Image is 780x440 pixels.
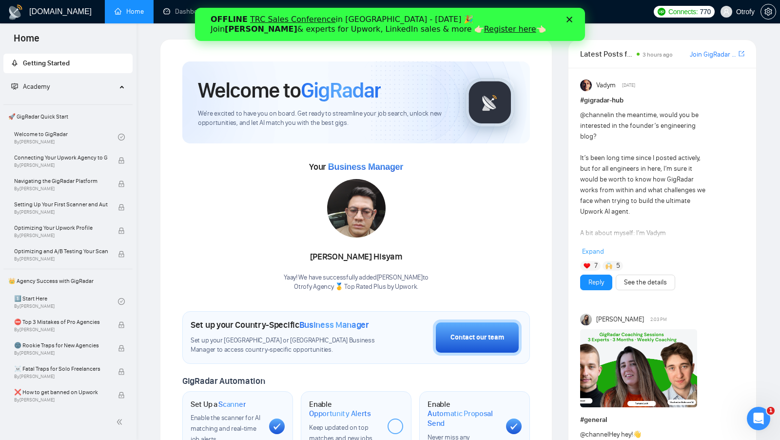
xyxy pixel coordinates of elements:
span: Connecting Your Upwork Agency to GigRadar [14,153,108,162]
span: setting [761,8,776,16]
span: rocket [11,60,18,66]
div: [PERSON_NAME] Hisyam [284,249,429,265]
span: 3 hours ago [643,51,673,58]
span: Optimizing Your Upwork Profile [14,223,108,233]
span: By [PERSON_NAME] [14,162,108,168]
span: 1 [767,407,775,415]
h1: # gigradar-hub [580,95,744,106]
button: Reply [580,275,612,290]
span: ⛔ Top 3 Mistakes of Pro Agencies [14,317,108,327]
span: 770 [700,6,710,17]
span: 👋 [633,430,641,439]
span: Your [309,161,403,172]
span: By [PERSON_NAME] [14,374,108,380]
span: By [PERSON_NAME] [14,327,108,333]
span: ☠️ Fatal Traps for Solo Freelancers [14,364,108,374]
div: Закрити [371,9,381,15]
span: Home [6,31,47,52]
a: export [739,49,744,59]
span: lock [118,227,125,234]
span: GigRadar Automation [182,376,265,386]
span: [PERSON_NAME] [596,314,644,325]
li: Getting Started [3,54,133,73]
button: See the details [616,275,675,290]
span: Optimizing and A/B Testing Your Scanner for Better Results [14,246,108,256]
div: Yaay! We have successfully added [PERSON_NAME] to [284,273,429,292]
iframe: Intercom live chat банер [195,8,585,41]
p: Otrofy Agency 🥇 Top Rated Plus by Upwork . [284,282,429,292]
span: lock [118,368,125,375]
h1: Set up your Country-Specific [191,320,369,330]
span: Automatic Proposal Send [428,409,498,428]
span: Set up your [GEOGRAPHIC_DATA] or [GEOGRAPHIC_DATA] Business Manager to access country-specific op... [191,336,384,355]
button: Contact our team [433,320,522,356]
span: fund-projection-screen [11,83,18,90]
a: homeHome [115,7,144,16]
img: gigradar-logo.png [466,78,514,127]
span: Latest Posts from the GigRadar Community [580,48,633,60]
span: 👑 Agency Success with GigRadar [4,271,132,291]
span: Opportunity Alerts [309,409,371,419]
span: Connects: [668,6,698,17]
a: Join GigRadar Slack Community [690,49,737,60]
span: By [PERSON_NAME] [14,186,108,192]
span: lock [118,392,125,399]
span: 5 [616,261,620,271]
a: dashboardDashboard [163,7,208,16]
span: export [739,50,744,58]
span: user [723,8,730,15]
span: lock [118,345,125,352]
span: Navigating the GigRadar Platform [14,176,108,186]
span: lock [118,204,125,211]
a: Reply [588,277,604,288]
span: By [PERSON_NAME] [14,256,108,262]
h1: Enable [428,400,498,428]
span: @channel [580,111,609,119]
img: 🙌 [605,262,612,269]
span: By [PERSON_NAME] [14,397,108,403]
span: By [PERSON_NAME] [14,350,108,356]
span: 2:03 PM [650,315,667,324]
span: GigRadar [301,77,381,103]
h1: Set Up a [191,400,246,409]
span: Getting Started [23,59,70,67]
h1: Enable [309,400,380,419]
img: ❤️ [584,262,590,269]
span: Setting Up Your First Scanner and Auto-Bidder [14,200,108,209]
a: Welcome to GigRadarBy[PERSON_NAME] [14,126,118,148]
span: 7 [594,261,598,271]
span: Vadym [596,80,616,91]
span: Scanner [218,400,246,409]
a: Register here [289,17,341,26]
span: ❌ How to get banned on Upwork [14,387,108,397]
span: double-left [116,417,126,427]
span: Expand [582,247,604,256]
span: check-circle [118,298,125,305]
span: Business Manager [328,162,403,172]
span: lock [118,321,125,328]
h1: Welcome to [198,77,381,103]
span: lock [118,180,125,187]
span: By [PERSON_NAME] [14,209,108,215]
span: By [PERSON_NAME] [14,233,108,239]
span: lock [118,251,125,258]
img: upwork-logo.png [658,8,665,16]
span: @channel [580,430,609,439]
span: lock [118,157,125,164]
span: check-circle [118,134,125,140]
button: setting [760,4,776,20]
span: Business Manager [299,320,369,330]
div: Contact our team [450,332,504,343]
img: Mariia Heshka [580,314,592,325]
iframe: Intercom live chat [747,407,770,430]
span: [DATE] [622,81,635,90]
img: F09L7DB94NL-GigRadar%20Coaching%20Sessions%20_%20Experts.png [580,329,697,407]
img: Vadym [580,80,592,91]
img: 1701001953598-IMG-20231108-WA0002.jpg [327,179,386,238]
span: Academy [11,82,50,91]
a: setting [760,8,776,16]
